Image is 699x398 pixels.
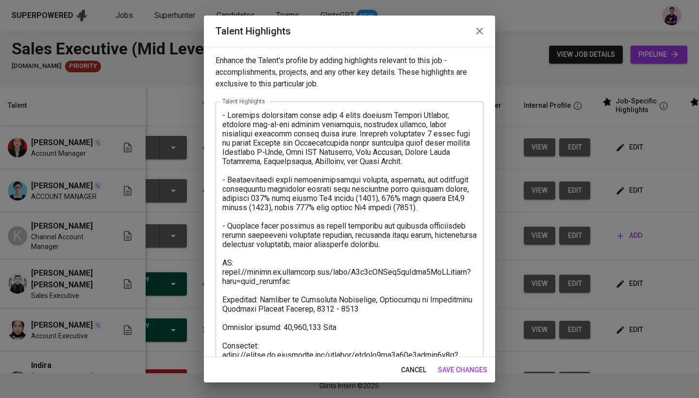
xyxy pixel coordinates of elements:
[222,111,477,369] textarea: - Loremips dolorsitam conse adip 4 elits doeiusm Tempori Utlabor, etdolore mag-al-eni adminim ven...
[434,361,491,379] button: save changes
[216,55,483,90] p: Enhance the Talent's profile by adding highlights relevant to this job - accomplishments, project...
[401,364,426,376] span: cancel
[216,23,483,39] h2: Talent Highlights
[397,361,430,379] button: cancel
[438,364,487,376] span: save changes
